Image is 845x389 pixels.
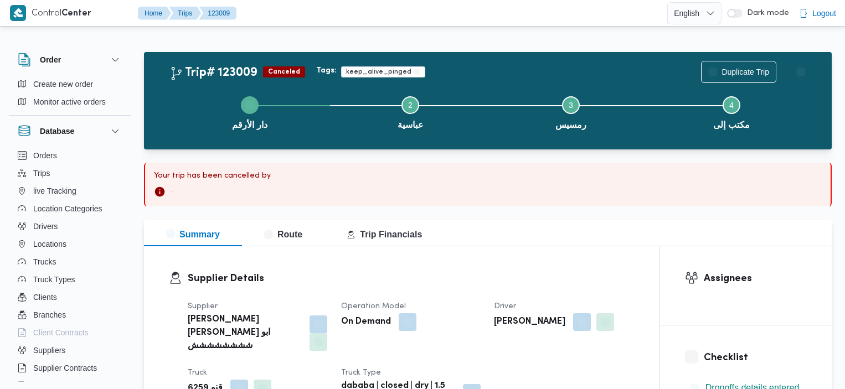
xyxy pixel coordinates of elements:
h3: Database [40,125,74,138]
div: Your trip has been cancelled by [154,172,822,180]
h2: Trip# 123009 [169,66,257,80]
span: رمسيس [555,118,586,132]
span: Suppliers [33,344,65,357]
span: عباسية [398,118,424,132]
span: 2 [408,101,413,110]
b: Canceled [268,69,300,75]
button: Database [18,125,122,138]
span: Location Categories [33,202,102,215]
button: Monitor active orders [13,93,126,111]
div: . [154,186,822,198]
span: Summary [166,230,220,239]
button: live Tracking [13,182,126,200]
span: Drivers [33,220,58,233]
button: Supplier Contracts [13,359,126,377]
svg: Step 1 is complete [245,101,254,110]
span: Truck Type [341,369,381,376]
img: X8yXhbKr1z7QwAAAABJRU5ErkJggg== [10,5,26,21]
span: Trucks [33,255,56,268]
span: Supplier Contracts [33,361,97,375]
span: Driver [494,303,516,310]
button: Client Contracts [13,324,126,341]
span: Logout [812,7,836,20]
button: Logout [795,2,841,24]
span: Supplier [188,303,218,310]
button: Actions [790,61,812,83]
button: رمسيس [491,83,651,141]
button: Locations [13,235,126,253]
button: Drivers [13,217,126,235]
button: عباسية [330,83,491,141]
span: دار الأرقم [232,118,267,132]
span: live Tracking [33,184,76,198]
button: 123009 [199,7,236,20]
span: Monitor active orders [33,95,106,108]
div: Order [9,75,131,115]
span: Operation Model [341,303,406,310]
button: Truck Types [13,271,126,288]
button: Home [138,7,171,20]
span: 4 [729,101,734,110]
button: Branches [13,306,126,324]
button: دار الأرقم [169,83,330,141]
button: Order [18,53,122,66]
span: Locations [33,237,66,251]
span: Trip Financials [347,230,422,239]
button: Remove trip tag [414,69,420,75]
span: Canceled [263,66,305,77]
button: مكتب إلى [651,83,812,141]
button: Clients [13,288,126,306]
button: Trips [169,7,201,20]
button: Location Categories [13,200,126,217]
h3: Order [40,53,61,66]
span: keep_alive_pinged [346,67,411,77]
span: 3 [569,101,573,110]
button: Trips [13,164,126,182]
button: Suppliers [13,341,126,359]
span: Truck Types [33,273,75,286]
b: [PERSON_NAME] [PERSON_NAME] ابو شششششششش [188,313,302,353]
span: مكتب إلى [713,118,749,132]
b: [PERSON_NAME] [494,315,565,329]
button: Trucks [13,253,126,271]
button: Create new order [13,75,126,93]
h3: Checklist [704,350,807,365]
b: Center [61,9,91,18]
div: Database [9,147,131,386]
button: Orders [13,147,126,164]
b: On Demand [341,315,391,329]
button: Duplicate Trip [701,61,776,83]
span: Truck [188,369,207,376]
h3: Assignees [704,271,807,286]
span: Create new order [33,77,93,91]
span: keep_alive_pinged [341,66,425,77]
span: Route [264,230,302,239]
span: Orders [33,149,57,162]
span: Client Contracts [33,326,89,339]
span: Dark mode [743,9,789,18]
span: Duplicate Trip [722,65,769,79]
span: Trips [33,167,50,180]
span: Clients [33,291,57,304]
h3: Supplier Details [188,271,635,286]
b: Tags: [316,66,337,75]
span: Branches [33,308,66,321]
